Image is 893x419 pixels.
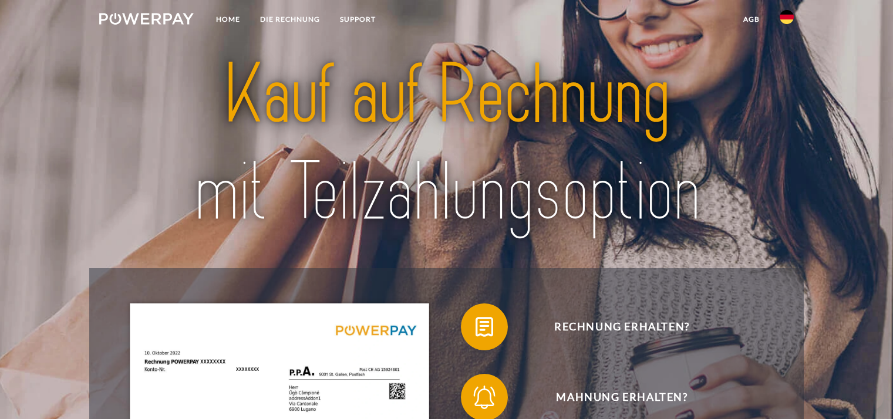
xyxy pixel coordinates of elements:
a: DIE RECHNUNG [250,9,330,30]
img: logo-powerpay-white.svg [99,13,194,25]
a: Home [206,9,250,30]
img: title-powerpay_de.svg [133,42,759,245]
img: de [780,10,794,24]
img: qb_bill.svg [470,312,499,342]
button: Rechnung erhalten? [461,303,766,350]
span: Rechnung erhalten? [478,303,766,350]
img: qb_bell.svg [470,383,499,412]
iframe: Schaltfläche zum Öffnen des Messaging-Fensters [846,372,884,410]
a: agb [733,9,770,30]
a: SUPPORT [330,9,386,30]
